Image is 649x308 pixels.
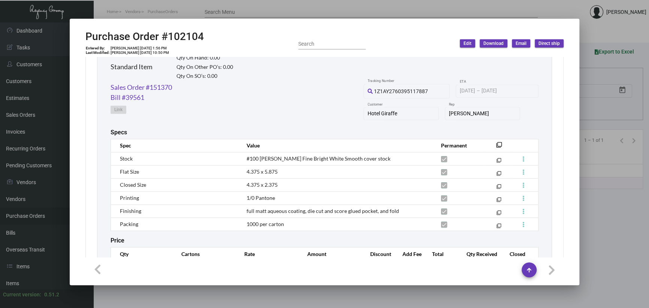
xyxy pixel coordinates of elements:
button: Email [512,39,530,48]
div: 0.51.2 [44,291,59,299]
div: Current version: [3,291,41,299]
td: Last Modified: [85,51,110,55]
h2: Specs [111,129,127,136]
th: Spec [111,139,239,152]
mat-icon: filter_none [496,186,501,190]
button: Link [111,106,126,114]
span: Finishing [120,208,141,214]
mat-icon: filter_none [496,144,502,150]
h2: Qty On Hand: 0.00 [176,55,233,61]
span: 1Z1AY2760395117887 [374,88,428,94]
span: 4.375 x 2.375 [247,182,278,188]
mat-icon: filter_none [496,173,501,177]
th: Qty Received [459,247,502,260]
a: Sales Order #151370 [111,82,172,92]
span: full matt aqueous coating, die cut and score glued pocket, and fold [247,208,399,214]
span: – [477,88,480,94]
h2: Qty On Other PO’s: 0.00 [176,64,233,70]
th: Permanent [434,139,485,152]
input: End date [482,88,517,94]
span: 4.375 x 5.875 [247,168,278,175]
span: #100 [PERSON_NAME] Fine Bright White Smooth cover stock [247,155,390,162]
h2: Standard Item [111,63,153,71]
th: Value [239,139,434,152]
span: 1/0 Pantone [247,195,275,201]
span: Flat Size [120,168,139,175]
a: Bill #39561 [111,92,144,103]
th: Rate [237,247,300,260]
th: Closed [502,247,538,260]
span: Email [516,40,526,47]
th: Qty [111,247,174,260]
th: Add Fee [395,247,425,260]
h2: Purchase Order #102104 [85,30,204,43]
mat-icon: filter_none [496,199,501,204]
button: Download [480,39,507,48]
span: Direct ship [538,40,560,47]
h2: Qty On SO’s: 0.00 [176,73,233,79]
th: Total [425,247,459,260]
mat-icon: filter_none [496,225,501,230]
button: Edit [460,39,475,48]
span: 1000 per carton [247,221,284,227]
span: Download [483,40,504,47]
td: [PERSON_NAME] [DATE] 10:50 PM [110,51,169,55]
th: Discount [363,247,395,260]
span: Printing [120,195,139,201]
td: Entered By: [85,46,110,51]
mat-icon: filter_none [496,212,501,217]
span: Packing [120,221,138,227]
td: [PERSON_NAME] [DATE] 1:56 PM [110,46,169,51]
mat-icon: filter_none [496,159,501,164]
h2: Price [111,237,124,244]
span: Closed Size [120,182,146,188]
span: Link [114,107,123,113]
span: Edit [464,40,471,47]
button: Direct ship [535,39,564,48]
span: Stock [120,155,133,162]
input: Start date [460,88,475,94]
th: Cartons [174,247,237,260]
th: Amount [300,247,363,260]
